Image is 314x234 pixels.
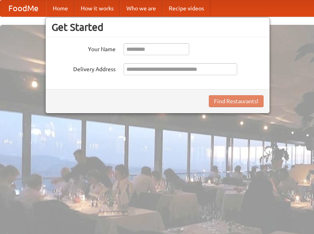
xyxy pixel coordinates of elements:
[209,95,264,107] button: Find Restaurants!
[52,21,264,33] h3: Get Started
[0,0,46,16] a: FoodMe
[52,63,116,73] label: Delivery Address
[120,0,162,16] a: Who we are
[52,43,116,53] label: Your Name
[162,0,210,16] a: Recipe videos
[74,0,120,16] a: How it works
[46,0,74,16] a: Home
